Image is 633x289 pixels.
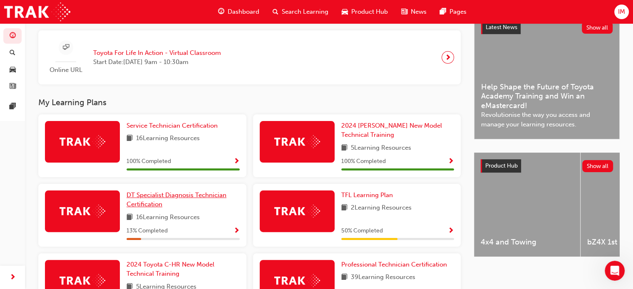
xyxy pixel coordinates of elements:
[10,49,15,57] span: search-icon
[341,157,386,166] span: 100 % Completed
[351,7,388,17] span: Product Hub
[45,37,454,78] a: Online URLToyota For Life In Action - Virtual ClassroomStart Date:[DATE] 9am - 10:30am
[486,24,517,31] span: Latest News
[341,272,348,283] span: book-icon
[448,156,454,167] button: Show Progress
[449,7,467,17] span: Pages
[127,190,240,209] a: DT Specialist Diagnosis Technician Certification
[582,22,613,34] button: Show all
[341,203,348,213] span: book-icon
[605,261,625,281] iframe: Intercom live chat
[127,133,133,144] span: book-icon
[60,274,105,287] img: Trak
[233,227,240,235] span: Show Progress
[341,190,396,200] a: TFL Learning Plan
[351,203,412,213] span: 2 Learning Resources
[282,7,328,17] span: Search Learning
[93,48,221,58] span: Toyota For Life In Action - Virtual Classroom
[341,143,348,153] span: book-icon
[10,103,16,111] span: pages-icon
[341,261,447,268] span: Professional Technician Certification
[127,191,226,208] span: DT Specialist Diagnosis Technician Certification
[233,158,240,165] span: Show Progress
[274,205,320,217] img: Trak
[411,7,427,17] span: News
[127,261,214,278] span: 2024 Toyota C-HR New Model Technical Training
[228,7,259,17] span: Dashboard
[448,158,454,165] span: Show Progress
[351,143,411,153] span: 5 Learning Resources
[60,135,105,148] img: Trak
[481,21,613,34] a: Latest NewsShow all
[127,157,171,166] span: 100 % Completed
[341,260,450,269] a: Professional Technician Certification
[136,133,200,144] span: 16 Learning Resources
[474,14,620,139] a: Latest NewsShow allHelp Shape the Future of Toyota Academy Training and Win an eMastercard!Revolu...
[440,7,446,17] span: pages-icon
[10,83,16,91] span: news-icon
[341,121,454,140] a: 2024 [PERSON_NAME] New Model Technical Training
[618,7,625,17] span: IM
[93,57,221,67] span: Start Date: [DATE] 9am - 10:30am
[401,7,407,17] span: news-icon
[136,212,200,223] span: 16 Learning Resources
[63,42,69,53] span: sessionType_ONLINE_URL-icon
[10,272,16,283] span: next-icon
[341,226,383,236] span: 50 % Completed
[485,162,518,169] span: Product Hub
[448,226,454,236] button: Show Progress
[274,135,320,148] img: Trak
[341,191,393,199] span: TFL Learning Plan
[45,65,87,75] span: Online URL
[266,3,335,20] a: search-iconSearch Learning
[233,156,240,167] button: Show Progress
[211,3,266,20] a: guage-iconDashboard
[127,121,221,131] a: Service Technician Certification
[10,66,16,74] span: car-icon
[335,3,395,20] a: car-iconProduct Hub
[38,98,461,107] h3: My Learning Plans
[481,82,613,111] span: Help Shape the Future of Toyota Academy Training and Win an eMastercard!
[433,3,473,20] a: pages-iconPages
[274,274,320,287] img: Trak
[341,122,442,139] span: 2024 [PERSON_NAME] New Model Technical Training
[351,272,415,283] span: 39 Learning Resources
[614,5,629,19] button: IM
[60,205,105,217] img: Trak
[4,2,70,21] img: Trak
[127,122,218,129] span: Service Technician Certification
[445,52,451,63] span: next-icon
[395,3,433,20] a: news-iconNews
[481,110,613,129] span: Revolutionise the way you access and manage your learning resources.
[474,153,580,257] a: 4x4 and Towing
[127,260,240,279] a: 2024 Toyota C-HR New Model Technical Training
[273,7,278,17] span: search-icon
[127,212,133,223] span: book-icon
[448,227,454,235] span: Show Progress
[127,226,168,236] span: 13 % Completed
[582,160,613,172] button: Show all
[481,237,573,247] span: 4x4 and Towing
[481,159,613,173] a: Product HubShow all
[342,7,348,17] span: car-icon
[233,226,240,236] button: Show Progress
[10,32,16,40] span: guage-icon
[218,7,224,17] span: guage-icon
